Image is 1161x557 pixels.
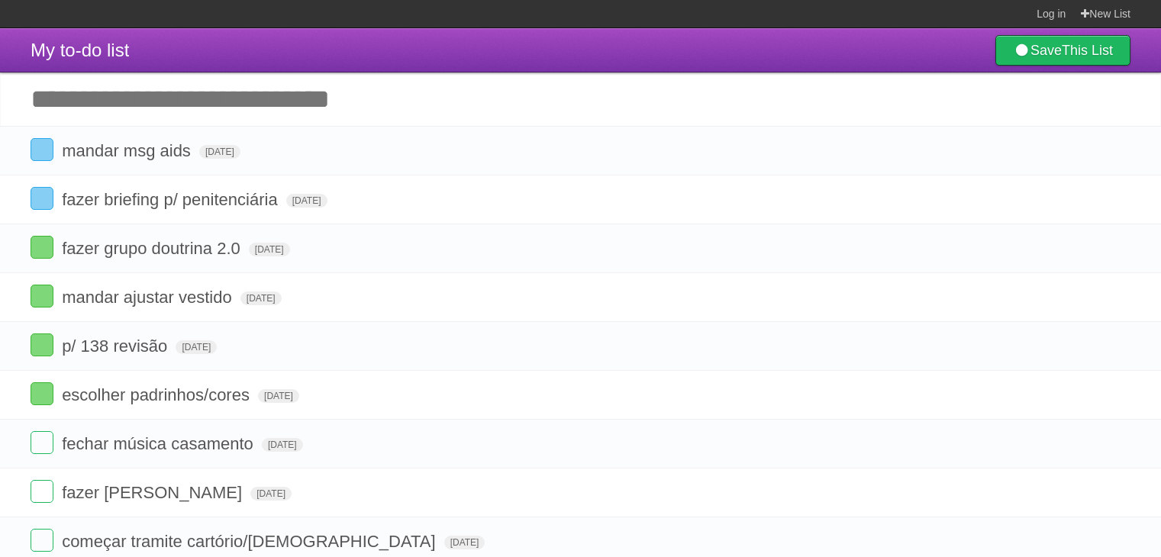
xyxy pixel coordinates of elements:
span: [DATE] [240,291,282,305]
span: [DATE] [249,243,290,256]
span: [DATE] [286,194,327,208]
span: [DATE] [262,438,303,452]
span: fazer grupo doutrina 2.0 [62,239,244,258]
a: SaveThis List [995,35,1130,66]
span: p/ 138 revisão [62,336,171,356]
span: [DATE] [444,536,485,549]
label: Done [31,529,53,552]
span: [DATE] [199,145,240,159]
span: mandar ajustar vestido [62,288,236,307]
label: Done [31,285,53,307]
span: escolher padrinhos/cores [62,385,253,404]
span: fazer briefing p/ penitenciária [62,190,282,209]
span: [DATE] [258,389,299,403]
label: Done [31,382,53,405]
label: Done [31,431,53,454]
span: [DATE] [250,487,292,501]
span: fazer [PERSON_NAME] [62,483,246,502]
span: mandar msg aids [62,141,195,160]
b: This List [1062,43,1113,58]
label: Done [31,333,53,356]
label: Done [31,236,53,259]
label: Done [31,480,53,503]
label: Done [31,138,53,161]
span: My to-do list [31,40,129,60]
span: começar tramite cartório/[DEMOGRAPHIC_DATA] [62,532,439,551]
label: Done [31,187,53,210]
span: fechar música casamento [62,434,257,453]
span: [DATE] [176,340,217,354]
